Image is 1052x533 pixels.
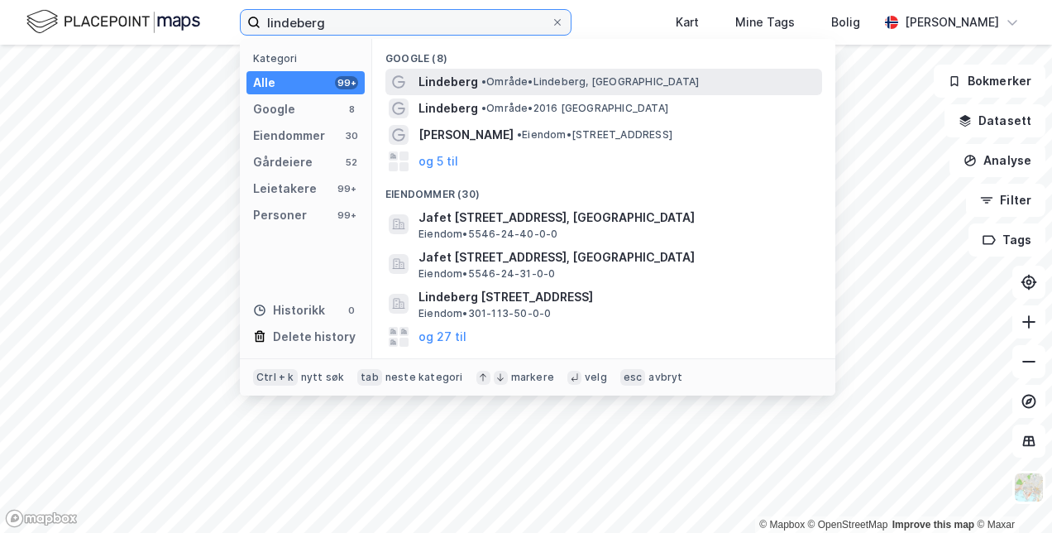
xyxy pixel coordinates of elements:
span: Eiendom • 301-113-50-0-0 [418,307,551,320]
div: 99+ [335,182,358,195]
div: Kategori [253,52,365,65]
button: Analyse [949,144,1045,177]
span: • [481,75,486,88]
div: markere [511,371,554,384]
div: 0 [345,304,358,317]
a: Improve this map [892,519,974,531]
span: Lindeberg [STREET_ADDRESS] [418,287,815,307]
span: Eiendom • [STREET_ADDRESS] [517,128,672,142]
span: Jafet [STREET_ADDRESS], [GEOGRAPHIC_DATA] [418,247,815,267]
div: 52 [345,156,358,169]
span: Område • 2016 [GEOGRAPHIC_DATA] [481,102,668,115]
div: Ctrl + k [253,369,298,386]
span: Område • Lindeberg, [GEOGRAPHIC_DATA] [481,75,699,89]
div: [PERSON_NAME] [905,12,999,32]
input: Søk på adresse, matrikkel, gårdeiere, leietakere eller personer [261,10,551,35]
img: logo.f888ab2527a4732fd821a326f86c7f29.svg [26,7,200,36]
div: Bolig [831,12,860,32]
div: esc [620,369,646,386]
span: Eiendom • 5546-24-40-0-0 [418,228,557,241]
div: 30 [345,129,358,142]
span: [PERSON_NAME] [418,125,514,145]
button: Bokmerker [934,65,1045,98]
div: Eiendommer (30) [372,175,835,204]
div: Gårdeiere [253,152,313,172]
a: Mapbox [759,519,805,531]
div: 99+ [335,209,358,222]
div: 8 [345,103,358,116]
div: Mine Tags [735,12,795,32]
span: • [517,128,522,141]
span: Jafet [STREET_ADDRESS], [GEOGRAPHIC_DATA] [418,208,815,228]
div: Personer [253,205,307,225]
span: Lindeberg [418,98,478,118]
div: tab [357,369,382,386]
div: Gårdeiere (52) [372,350,835,380]
div: Historikk [253,300,325,320]
div: avbryt [648,371,682,384]
button: Filter [966,184,1045,217]
div: nytt søk [301,371,345,384]
div: Leietakere [253,179,317,199]
div: Alle [253,73,275,93]
div: Delete history [273,327,356,347]
button: Datasett [944,104,1045,137]
div: Google (8) [372,39,835,69]
a: Mapbox homepage [5,509,78,528]
div: 99+ [335,76,358,89]
button: Tags [968,223,1045,257]
div: Kart [676,12,699,32]
iframe: Chat Widget [969,454,1052,533]
div: velg [585,371,607,384]
button: og 5 til [418,151,458,171]
div: Eiendommer [253,126,325,146]
a: OpenStreetMap [808,519,888,531]
button: og 27 til [418,327,466,347]
div: Google [253,99,295,119]
div: neste kategori [385,371,463,384]
span: Lindeberg [418,72,478,92]
span: • [481,102,486,114]
span: Eiendom • 5546-24-31-0-0 [418,267,555,281]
